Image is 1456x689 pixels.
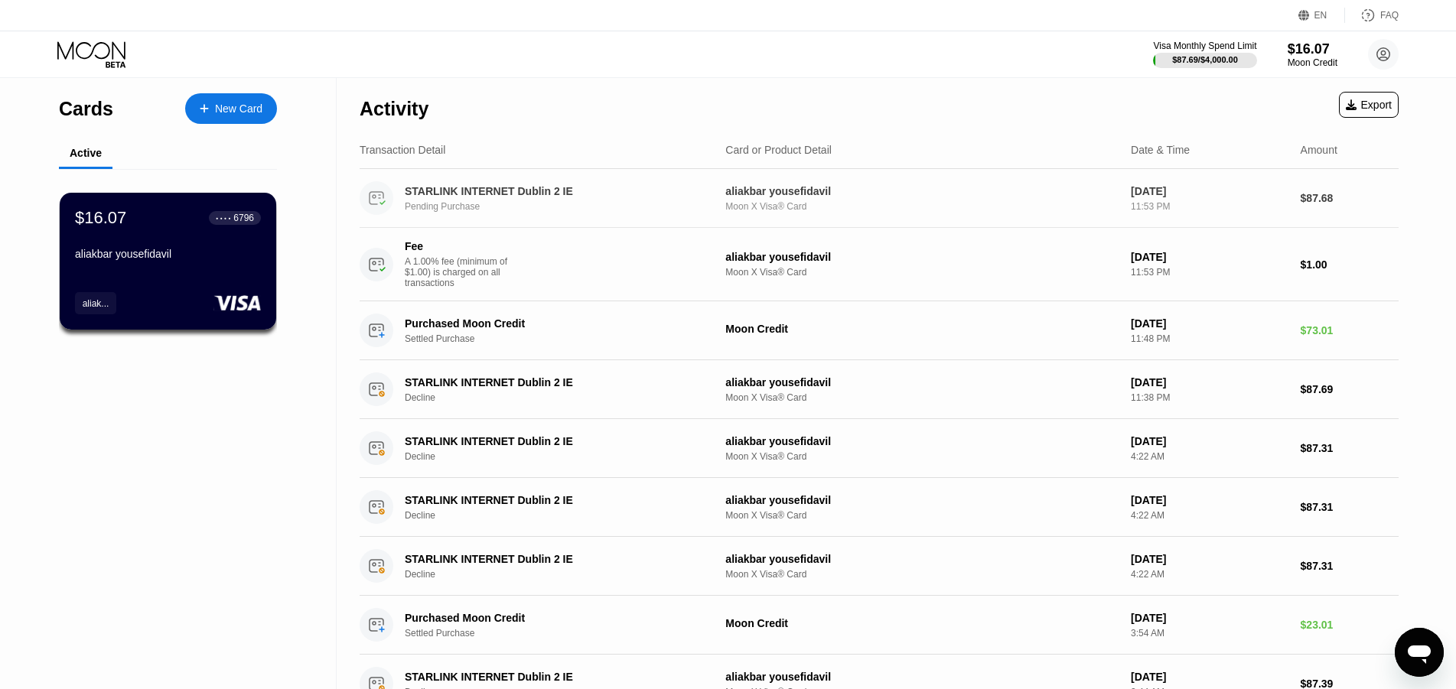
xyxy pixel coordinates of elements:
div: 11:48 PM [1131,333,1288,344]
div: Purchased Moon Credit [405,317,701,330]
div: STARLINK INTERNET Dublin 2 IE [405,553,701,565]
div: aliakbar yousefidavil [725,553,1119,565]
div: New Card [185,93,277,124]
div: 4:22 AM [1131,569,1288,580]
div: Moon X Visa® Card [725,451,1119,462]
div: Purchased Moon Credit [405,612,701,624]
div: STARLINK INTERNET Dublin 2 IE [405,435,701,447]
div: New Card [215,102,262,115]
div: EN [1298,8,1345,23]
div: Decline [405,569,723,580]
div: aliak... [75,292,116,314]
div: STARLINK INTERNET Dublin 2 IEDeclinealiakbar yousefidavilMoon X Visa® Card[DATE]4:22 AM$87.31 [360,419,1399,478]
div: $87.31 [1301,501,1399,513]
div: Purchased Moon CreditSettled PurchaseMoon Credit[DATE]3:54 AM$23.01 [360,596,1399,655]
div: aliakbar yousefidavil [75,248,261,260]
div: 3:54 AM [1131,628,1288,639]
div: aliakbar yousefidavil [725,251,1119,263]
div: $87.69 / $4,000.00 [1172,55,1238,64]
div: $87.69 [1301,383,1399,395]
div: STARLINK INTERNET Dublin 2 IE [405,671,701,683]
div: 6796 [233,213,254,223]
div: Moon X Visa® Card [725,392,1119,403]
div: Transaction Detail [360,144,445,156]
div: Decline [405,510,723,521]
div: Card or Product Detail [725,144,832,156]
div: [DATE] [1131,251,1288,263]
div: STARLINK INTERNET Dublin 2 IEDeclinealiakbar yousefidavilMoon X Visa® Card[DATE]11:38 PM$87.69 [360,360,1399,419]
div: Purchased Moon CreditSettled PurchaseMoon Credit[DATE]11:48 PM$73.01 [360,301,1399,360]
div: $87.68 [1301,192,1399,204]
div: [DATE] [1131,435,1288,447]
div: Export [1339,92,1399,118]
div: STARLINK INTERNET Dublin 2 IE [405,376,701,388]
div: $16.07 [75,208,126,228]
div: STARLINK INTERNET Dublin 2 IE [405,494,701,506]
div: aliakbar yousefidavil [725,376,1119,388]
div: 11:53 PM [1131,201,1288,212]
div: $23.01 [1301,619,1399,631]
div: STARLINK INTERNET Dublin 2 IEDeclinealiakbar yousefidavilMoon X Visa® Card[DATE]4:22 AM$87.31 [360,478,1399,537]
div: FAQ [1345,8,1399,23]
div: FAQ [1380,10,1399,21]
div: Moon X Visa® Card [725,510,1119,521]
div: EN [1314,10,1327,21]
div: 11:53 PM [1131,267,1288,278]
div: Export [1346,99,1392,111]
div: Date & Time [1131,144,1190,156]
div: 4:22 AM [1131,510,1288,521]
div: $16.07 [1288,41,1337,57]
div: Settled Purchase [405,628,723,639]
div: Moon Credit [725,323,1119,335]
div: $16.07● ● ● ●6796aliakbar yousefidavilaliak... [60,193,276,330]
div: aliakbar yousefidavil [725,435,1119,447]
div: [DATE] [1131,317,1288,330]
div: aliakbar yousefidavil [725,185,1119,197]
div: Moon X Visa® Card [725,201,1119,212]
div: Pending Purchase [405,201,723,212]
div: [DATE] [1131,553,1288,565]
div: [DATE] [1131,671,1288,683]
div: Decline [405,451,723,462]
div: aliakbar yousefidavil [725,494,1119,506]
div: 4:22 AM [1131,451,1288,462]
div: aliakbar yousefidavil [725,671,1119,683]
div: Decline [405,392,723,403]
div: $1.00 [1301,258,1399,271]
div: Fee [405,240,512,252]
div: Moon Credit [725,617,1119,629]
div: Activity [360,98,428,120]
div: ● ● ● ● [216,216,231,220]
div: $87.31 [1301,560,1399,572]
div: [DATE] [1131,376,1288,388]
div: $87.31 [1301,442,1399,454]
div: $16.07Moon Credit [1288,41,1337,68]
div: $73.01 [1301,324,1399,336]
div: Moon Credit [1288,57,1337,68]
div: [DATE] [1131,185,1288,197]
div: STARLINK INTERNET Dublin 2 IE [405,185,701,197]
div: Moon X Visa® Card [725,569,1119,580]
div: Settled Purchase [405,333,723,344]
div: Cards [59,98,113,120]
div: STARLINK INTERNET Dublin 2 IEPending Purchasealiakbar yousefidavilMoon X Visa® Card[DATE]11:53 PM... [360,169,1399,228]
div: Amount [1301,144,1337,156]
div: aliak... [83,298,109,309]
div: Moon X Visa® Card [725,267,1119,278]
div: [DATE] [1131,612,1288,624]
div: STARLINK INTERNET Dublin 2 IEDeclinealiakbar yousefidavilMoon X Visa® Card[DATE]4:22 AM$87.31 [360,537,1399,596]
div: FeeA 1.00% fee (minimum of $1.00) is charged on all transactionsaliakbar yousefidavilMoon X Visa®... [360,228,1399,301]
div: Active [70,147,102,159]
div: 11:38 PM [1131,392,1288,403]
div: Visa Monthly Spend Limit [1153,41,1256,51]
iframe: Button to launch messaging window [1395,628,1444,677]
div: A 1.00% fee (minimum of $1.00) is charged on all transactions [405,256,520,288]
div: [DATE] [1131,494,1288,506]
div: Visa Monthly Spend Limit$87.69/$4,000.00 [1153,41,1256,68]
